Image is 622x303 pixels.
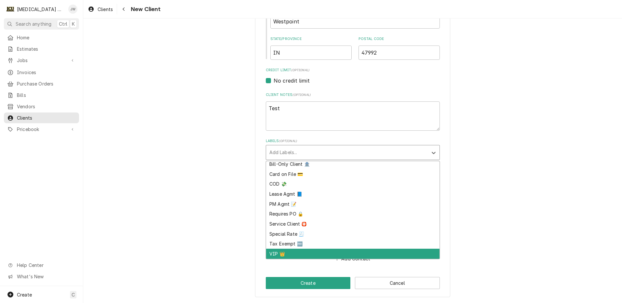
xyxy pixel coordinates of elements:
label: Postal Code [358,36,440,42]
div: VIP 👑 [266,249,439,259]
span: C [72,291,75,298]
span: Clients [98,6,113,13]
div: [MEDICAL_DATA] Mechanical [17,6,65,13]
span: New Client [129,5,160,14]
a: Go to Jobs [4,55,79,66]
div: ICU Mechanical's Avatar [6,5,15,14]
div: Service Client 🛟 [266,219,439,229]
a: Home [4,32,79,43]
div: Requires PO 🔒 [266,209,439,219]
a: Purchase Orders [4,78,79,89]
div: Credit Limit [266,68,440,84]
a: Vendors [4,101,79,112]
span: Bills [17,92,76,99]
a: Estimates [4,44,79,54]
a: Bills [4,90,79,100]
div: Client Notes [266,92,440,130]
span: Ctrl [59,20,67,27]
span: Home [17,34,76,41]
div: I [6,5,15,14]
div: JW [68,5,77,14]
span: What's New [17,273,75,280]
div: COD 💸 [266,179,439,189]
label: Client Notes [266,92,440,98]
div: Special Rate 🧾 [266,229,439,239]
button: Cancel [355,277,440,289]
a: Go to Help Center [4,260,79,270]
button: Create [266,277,351,289]
div: Bill-Only Client 🏦 [266,159,439,169]
div: Tax Exempt 🆓 [266,239,439,249]
a: Clients [4,112,79,123]
a: Go to Pricebook [4,124,79,135]
span: Invoices [17,69,76,76]
span: Estimates [17,46,76,52]
span: K [72,20,75,27]
label: Labels [266,138,440,144]
label: Credit Limit [266,68,440,73]
span: ( optional ) [292,93,311,97]
span: Clients [17,114,76,121]
div: State/Province [270,36,352,59]
label: State/Province [270,36,352,42]
span: Purchase Orders [17,80,76,87]
div: Josh Whited's Avatar [68,5,77,14]
textarea: Test [266,101,440,131]
span: Search anything [16,20,51,27]
button: Search anythingCtrlK [4,18,79,30]
a: Clients [85,4,115,15]
span: Vendors [17,103,76,110]
div: PM Agmt 📝 [266,199,439,209]
span: Help Center [17,262,75,269]
div: Button Group Row [266,277,440,289]
span: Create [17,292,32,297]
div: Lease Agmt 📘 [266,189,439,199]
div: Labels [266,138,440,160]
span: Jobs [17,57,66,64]
a: Invoices [4,67,79,78]
button: Navigate back [118,4,129,14]
div: Postal Code [358,36,440,59]
div: Button Group [266,277,440,289]
span: (optional) [291,68,309,72]
span: Pricebook [17,126,66,133]
div: Card on File 💳 [266,169,439,179]
a: Go to What's New [4,271,79,282]
span: ( optional ) [279,139,297,143]
label: No credit limit [274,77,310,85]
